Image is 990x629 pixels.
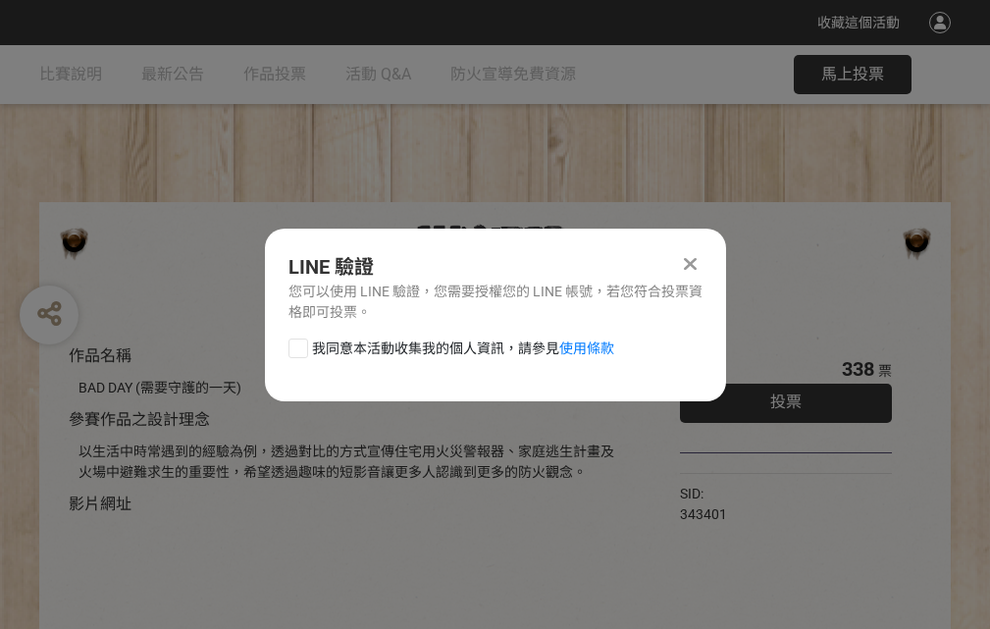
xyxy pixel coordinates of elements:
a: 作品投票 [243,45,306,104]
span: 最新公告 [141,65,204,83]
span: 比賽說明 [39,65,102,83]
span: 338 [842,357,874,381]
span: 我同意本活動收集我的個人資訊，請參見 [312,339,614,359]
span: 防火宣導免費資源 [450,65,576,83]
button: 馬上投票 [794,55,912,94]
a: 防火宣導免費資源 [450,45,576,104]
span: 活動 Q&A [345,65,411,83]
span: SID: 343401 [680,486,727,522]
span: 投票 [770,393,802,411]
a: 使用條款 [559,341,614,356]
div: 以生活中時常遇到的經驗為例，透過對比的方式宣傳住宅用火災警報器、家庭逃生計畫及火場中避難求生的重要性，希望透過趣味的短影音讓更多人認識到更多的防火觀念。 [78,442,621,483]
div: BAD DAY (需要守護的一天) [78,378,621,398]
span: 收藏這個活動 [817,15,900,30]
span: 馬上投票 [821,65,884,83]
div: 您可以使用 LINE 驗證，您需要授權您的 LINE 帳號，若您符合投票資格即可投票。 [288,282,703,323]
span: 票 [878,363,892,379]
span: 影片網址 [69,495,131,513]
a: 最新公告 [141,45,204,104]
span: 參賽作品之設計理念 [69,410,210,429]
a: 比賽說明 [39,45,102,104]
div: LINE 驗證 [288,252,703,282]
span: 作品名稱 [69,346,131,365]
iframe: Facebook Share [732,484,830,503]
span: 作品投票 [243,65,306,83]
a: 活動 Q&A [345,45,411,104]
